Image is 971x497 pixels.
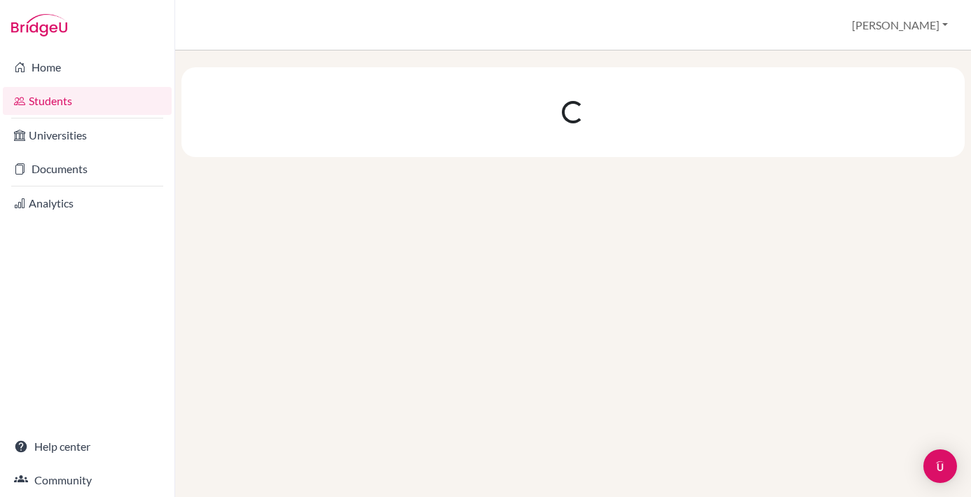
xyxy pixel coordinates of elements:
[3,189,172,217] a: Analytics
[3,466,172,494] a: Community
[3,155,172,183] a: Documents
[3,433,172,461] a: Help center
[3,53,172,81] a: Home
[846,12,954,39] button: [PERSON_NAME]
[11,14,67,36] img: Bridge-U
[3,121,172,149] a: Universities
[3,87,172,115] a: Students
[923,449,957,483] div: Open Intercom Messenger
